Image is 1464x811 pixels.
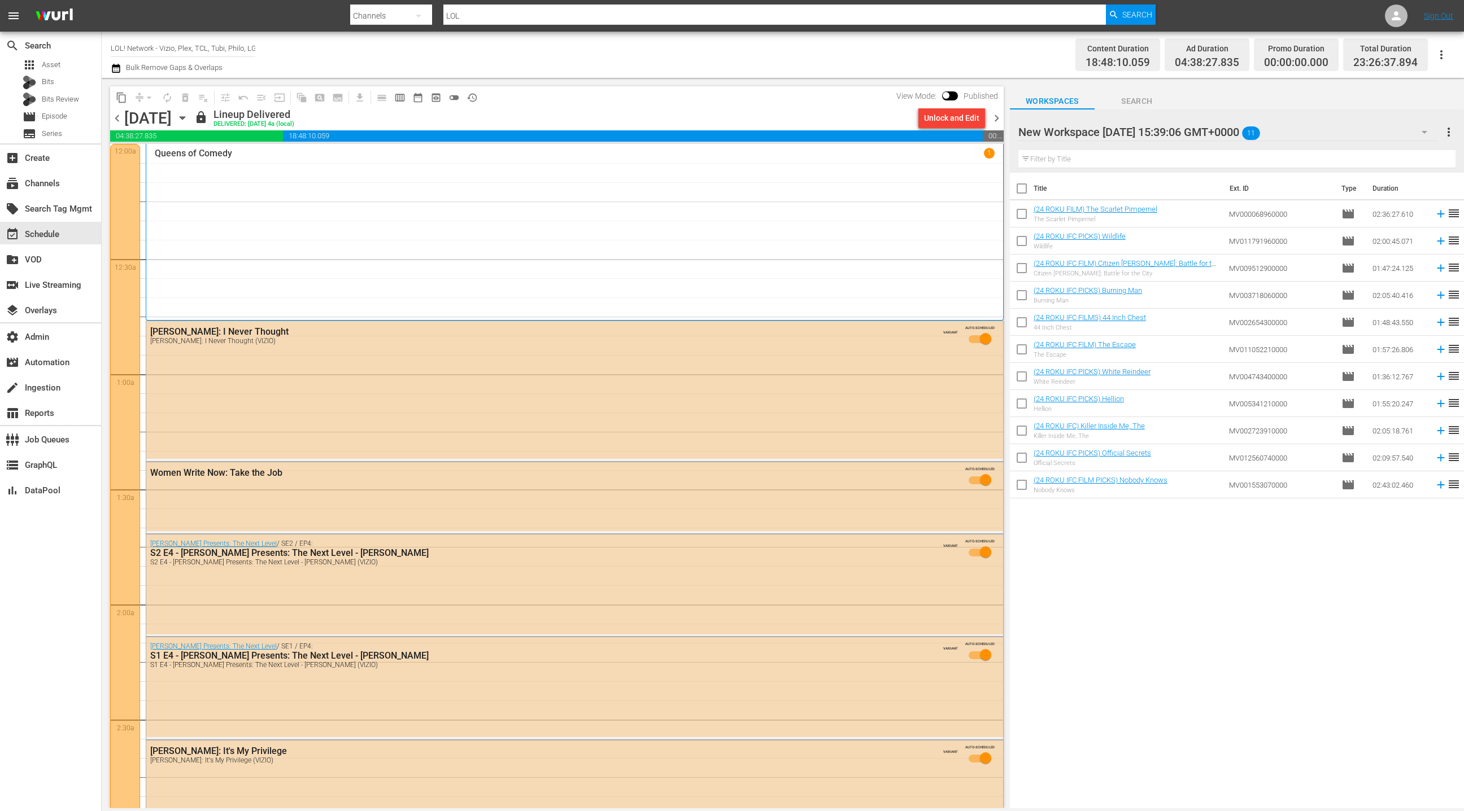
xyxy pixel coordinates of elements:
span: chevron_left [110,111,124,125]
td: MV004743400000 [1225,363,1337,390]
span: reorder [1447,477,1461,491]
span: 04:38:27.835 [1175,56,1239,69]
span: VOD [6,253,19,266]
div: DELIVERED: [DATE] 4a (local) [213,121,294,128]
div: [PERSON_NAME]: I Never Thought [150,326,935,337]
span: 23:26:37.894 [1353,56,1418,69]
span: date_range_outlined [412,92,424,103]
div: New Workspace [DATE] 15:39:06 GMT+0000 [1018,116,1438,148]
span: Search Tag Mgmt [6,202,19,216]
div: Nobody Knows [1034,486,1167,494]
span: Search [1095,94,1179,108]
a: (24 ROKU IFC PICKS) Hellion [1034,394,1124,403]
a: (24 ROKU IFC FILM) Citizen [PERSON_NAME]: Battle for the City [1034,259,1219,276]
span: calendar_view_week_outlined [394,92,406,103]
span: Ingestion [6,381,19,394]
svg: Add to Schedule [1435,451,1447,464]
span: DataPool [6,484,19,497]
span: 18:48:10.059 [283,130,983,142]
div: S1 E4 - [PERSON_NAME] Presents: The Next Level - [PERSON_NAME] [150,650,935,661]
div: Wildlife [1034,243,1126,250]
svg: Add to Schedule [1435,343,1447,356]
td: 01:55:20.247 [1368,390,1430,417]
button: Unlock and Edit [918,108,985,128]
a: (24 ROKU IFC PICKS) Burning Man [1034,286,1142,295]
span: Bits [42,76,54,87]
span: Episode [1341,234,1355,248]
span: VARIANT [943,325,958,334]
div: [PERSON_NAME]: I Never Thought (VIZIO) [150,337,935,345]
th: Type [1335,173,1366,204]
div: Hellion [1034,405,1124,413]
div: The Scarlet Pimpernel [1034,216,1157,223]
a: (24 ROKU IFC PICKS) Official Secrets [1034,449,1151,457]
div: Unlock and Edit [924,108,979,128]
span: Episode [1341,451,1355,464]
svg: Add to Schedule [1435,397,1447,410]
span: Channels [6,177,19,190]
span: GraphQL [6,458,19,472]
span: Episode [1341,424,1355,437]
div: Bits [23,76,36,89]
a: (24 ROKU IFC FILM PICKS) Nobody Knows [1034,476,1167,484]
td: MV002723910000 [1225,417,1337,444]
div: [PERSON_NAME]: It's My Privilege (VIZIO) [150,756,935,764]
svg: Add to Schedule [1435,424,1447,437]
span: Bulk Remove Gaps & Overlaps [124,63,223,72]
span: Published [958,91,1004,100]
td: MV005341210000 [1225,390,1337,417]
span: reorder [1447,342,1461,356]
span: Episode [1341,288,1355,302]
span: Episode [1341,261,1355,275]
span: subtitles [23,127,36,141]
th: Title [1034,173,1223,204]
span: Episode [1341,397,1355,410]
p: 1 [987,149,991,157]
span: reorder [1447,207,1461,220]
td: 02:05:18.761 [1368,417,1430,444]
span: reorder [1447,396,1461,410]
span: apps [23,58,36,72]
span: Workspaces [1010,94,1095,108]
a: Sign Out [1424,11,1453,20]
a: (24 ROKU FILM) The Scarlet Pimpernel [1034,205,1157,213]
span: Episode [23,110,36,124]
span: toggle_off [448,92,460,103]
span: AUTO-SCHEDULED [965,466,995,471]
a: (24 ROKU IFC FILM) The Escape [1034,340,1136,349]
span: VARIANT [943,641,958,650]
span: lock [194,111,208,124]
svg: Add to Schedule [1435,289,1447,301]
span: Episode [42,111,67,122]
a: (24 ROKU IFC PICKS) Wildlife [1034,232,1126,240]
button: more_vert [1442,119,1456,146]
span: Job Queues [6,433,19,446]
div: Killer Inside Me, The [1034,432,1145,440]
span: Search [6,39,19,52]
span: content_copy [116,92,127,103]
span: Toggle to switch from Published to Draft view. [942,91,950,99]
div: Official Secrets [1034,459,1151,467]
img: ans4CAIJ8jUAAAAAAAAAAAAAAAAAAAAAAAAgQb4GAAAAAAAAAAAAAAAAAAAAAAAAJMjXAAAAAAAAAAAAAAAAAAAAAAAAgAT5G... [27,3,81,29]
a: [PERSON_NAME] Presents: The Next Level [150,642,277,650]
span: Create [6,151,19,165]
td: 01:57:26.806 [1368,336,1430,363]
div: Promo Duration [1264,41,1328,56]
a: (24 ROKU IFC PICKS) White Reindeer [1034,367,1151,376]
svg: Add to Schedule [1435,208,1447,220]
span: Create Series Block [329,89,347,107]
span: Reports [6,406,19,420]
td: MV009512900000 [1225,255,1337,282]
td: 02:00:45.071 [1368,227,1430,255]
span: AUTO-SCHEDULED [965,538,995,543]
a: (24 ROKU IFC) Killer Inside Me, The [1034,422,1145,430]
span: preview_outlined [430,92,442,103]
span: Schedule [6,227,19,241]
span: Episode [1341,478,1355,492]
span: Automation [6,356,19,369]
span: AUTO-SCHEDULED [965,744,995,749]
a: [PERSON_NAME] Presents: The Next Level [150,540,277,547]
span: AUTO-SCHEDULED [965,325,995,330]
div: Burning Man [1034,297,1142,304]
span: reorder [1447,450,1461,464]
